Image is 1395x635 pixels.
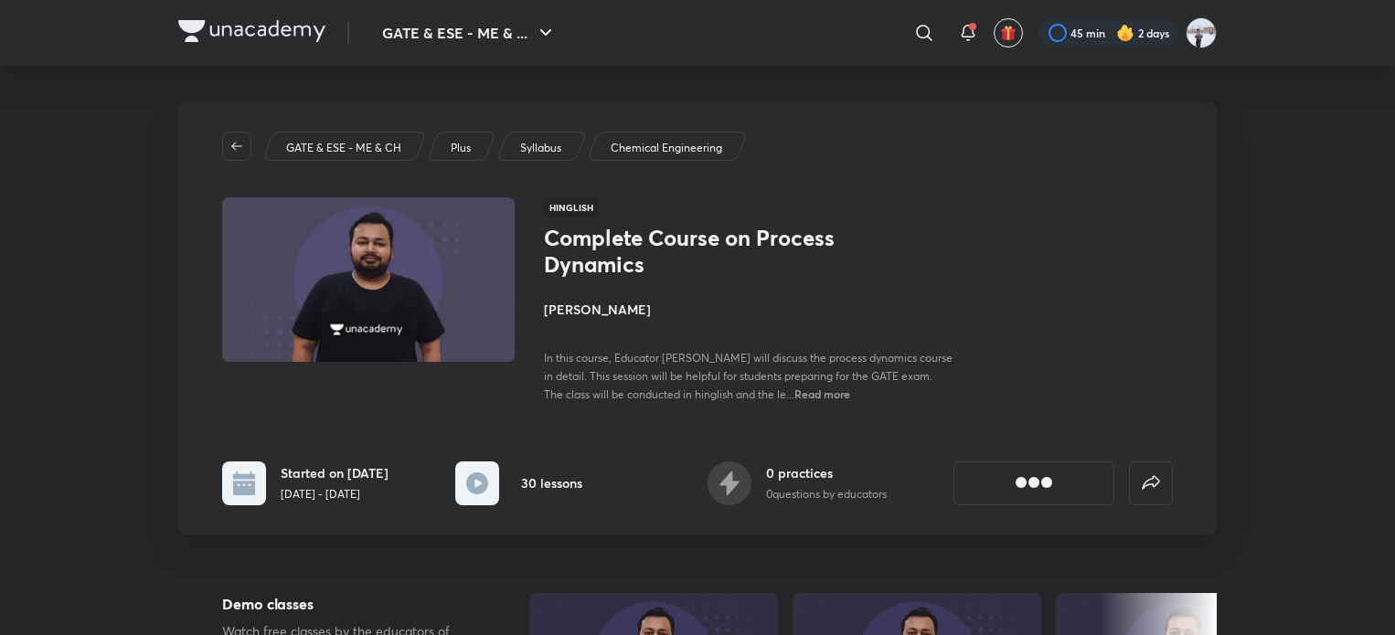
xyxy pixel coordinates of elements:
p: [DATE] - [DATE] [281,486,389,503]
span: Hinglish [544,197,599,217]
p: GATE & ESE - ME & CH [286,140,401,156]
h1: Complete Course on Process Dynamics [544,225,843,278]
button: avatar [994,18,1023,48]
h5: Demo classes [222,593,471,615]
img: streak [1116,24,1134,42]
span: Read more [794,386,850,401]
a: Plus [448,140,474,156]
a: Syllabus [517,140,565,156]
h4: [PERSON_NAME] [544,300,953,319]
img: avatar [1000,25,1017,41]
a: Company Logo [178,20,325,47]
img: Thumbnail [219,196,517,364]
p: Chemical Engineering [611,140,722,156]
button: GATE & ESE - ME & ... [371,15,568,51]
h6: 0 practices [766,463,887,482]
h6: 30 lessons [521,473,582,492]
p: 0 questions by educators [766,486,887,503]
p: Plus [451,140,471,156]
button: [object Object] [953,461,1114,505]
img: Company Logo [178,20,325,42]
img: Nikhil [1186,17,1217,48]
a: Chemical Engineering [608,140,726,156]
button: false [1129,461,1173,505]
span: In this course, Educator [PERSON_NAME] will discuss the process dynamics course in detail. This s... [544,351,953,401]
p: Syllabus [520,140,561,156]
a: GATE & ESE - ME & CH [283,140,405,156]
h6: Started on [DATE] [281,463,389,482]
